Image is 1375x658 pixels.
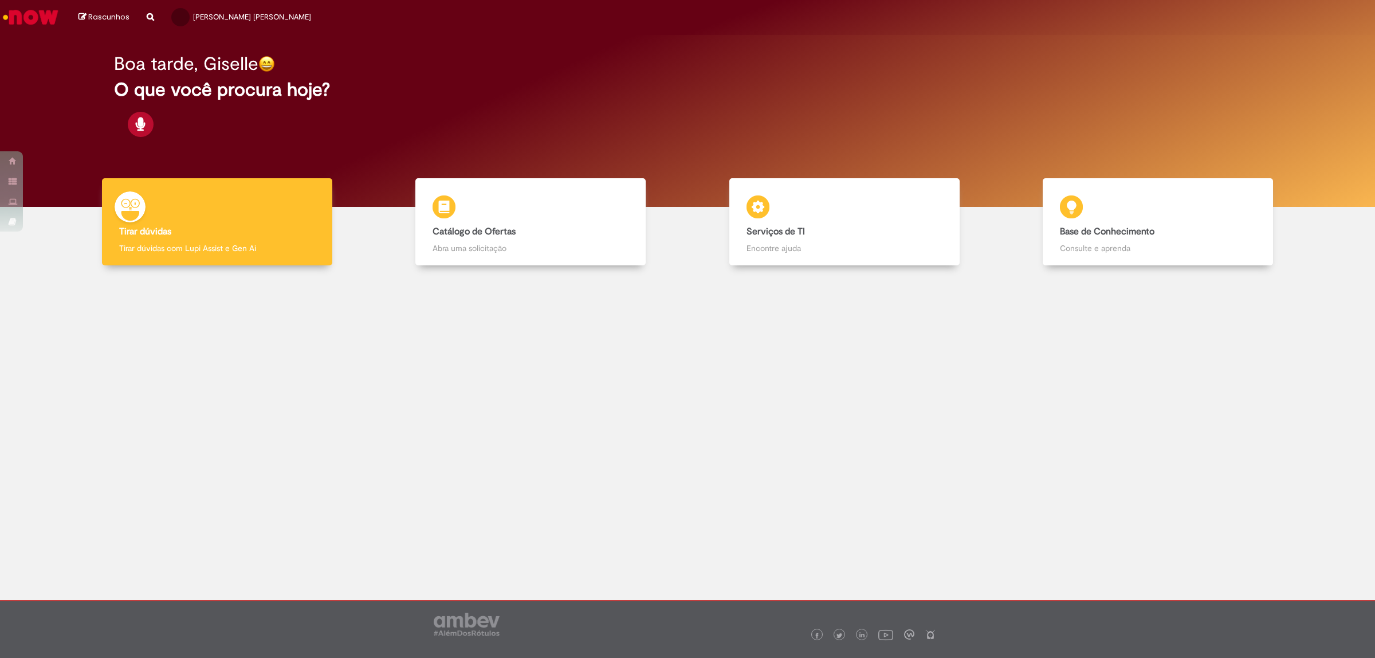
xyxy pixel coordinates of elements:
img: logo_footer_twitter.png [836,633,842,639]
b: Serviços de TI [747,226,805,237]
p: Consulte e aprenda [1060,242,1256,254]
h2: O que você procura hoje? [114,80,1261,100]
a: Catálogo de Ofertas Abra uma solicitação [374,178,688,266]
img: logo_footer_youtube.png [878,627,893,642]
a: Rascunhos [78,12,129,23]
img: logo_footer_workplace.png [904,629,914,640]
img: logo_footer_naosei.png [925,629,936,640]
p: Encontre ajuda [747,242,942,254]
img: ServiceNow [1,6,60,29]
img: happy-face.png [258,56,275,72]
p: Tirar dúvidas com Lupi Assist e Gen Ai [119,242,315,254]
a: Tirar dúvidas Tirar dúvidas com Lupi Assist e Gen Ai [60,178,374,266]
b: Catálogo de Ofertas [433,226,516,237]
b: Tirar dúvidas [119,226,171,237]
p: Abra uma solicitação [433,242,628,254]
a: Serviços de TI Encontre ajuda [687,178,1001,266]
img: logo_footer_linkedin.png [859,632,865,639]
b: Base de Conhecimento [1060,226,1154,237]
span: [PERSON_NAME] [PERSON_NAME] [193,12,311,22]
img: logo_footer_ambev_rotulo_gray.png [434,613,500,636]
h2: Boa tarde, Giselle [114,54,258,74]
span: Rascunhos [88,11,129,22]
a: Base de Conhecimento Consulte e aprenda [1001,178,1315,266]
img: logo_footer_facebook.png [814,633,820,639]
